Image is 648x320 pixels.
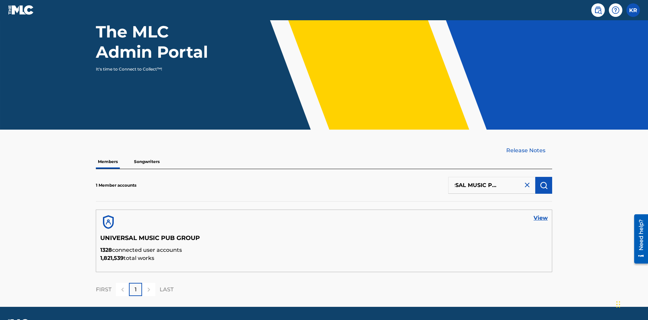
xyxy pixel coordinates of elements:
[523,181,531,189] img: close
[448,177,535,194] input: Search Members
[612,6,620,14] img: help
[132,155,162,169] p: Songwriters
[100,255,124,261] span: 1,821,539
[135,286,137,294] p: 1
[614,288,648,320] iframe: Chat Widget
[594,6,602,14] img: search
[96,182,136,188] p: 1 Member accounts
[506,146,552,155] a: Release Notes
[591,3,605,17] a: Public Search
[626,3,640,17] div: User Menu
[616,294,620,315] div: Drag
[96,66,213,72] p: It's time to Connect to Collect™!
[100,247,112,253] span: 1328
[100,246,548,254] p: connected user accounts
[96,1,222,62] h1: Welcome to The MLC Admin Portal
[100,234,548,246] h5: UNIVERSAL MUSIC PUB GROUP
[534,214,548,222] a: View
[8,5,34,15] img: MLC Logo
[629,212,648,267] iframe: Resource Center
[100,254,548,262] p: total works
[96,286,111,294] p: FIRST
[160,286,173,294] p: LAST
[96,155,120,169] p: Members
[609,3,622,17] div: Help
[540,181,548,189] img: Search Works
[100,214,116,230] img: account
